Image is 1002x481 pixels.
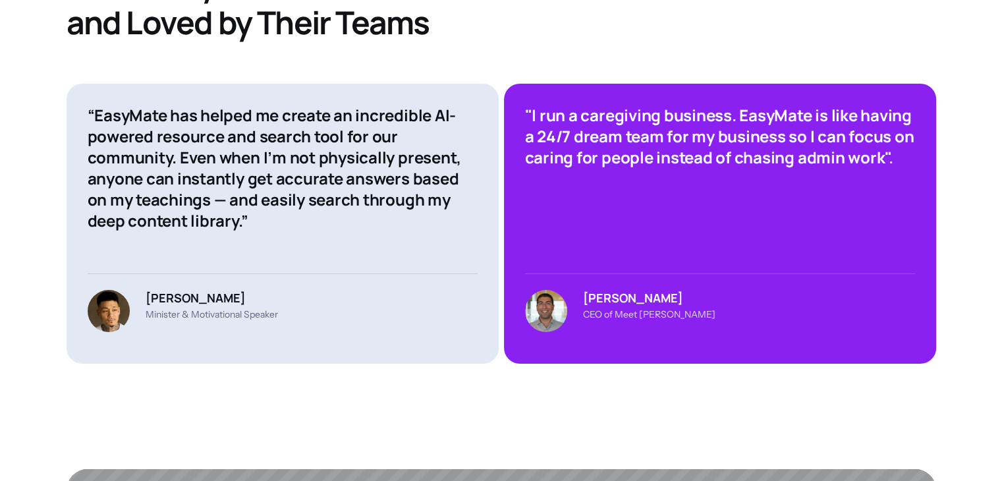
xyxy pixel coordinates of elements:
p: CEO of Meet [PERSON_NAME] [583,308,715,320]
h4: "I run a caregiving business. EasyMate is like having a 24/7 dream team for my business so I can ... [525,105,915,168]
img: Customer testimonial from Simon Borumand [525,290,567,332]
h5: [PERSON_NAME] [146,290,278,306]
p: Minister & Motivational Speaker [146,308,278,320]
h5: [PERSON_NAME] [583,290,715,306]
h4: “EasyMate has helped me create an incredible AI-powered resource and search tool for our communit... [88,105,478,231]
img: Customer testimonial by Johnny Chang [88,290,130,332]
